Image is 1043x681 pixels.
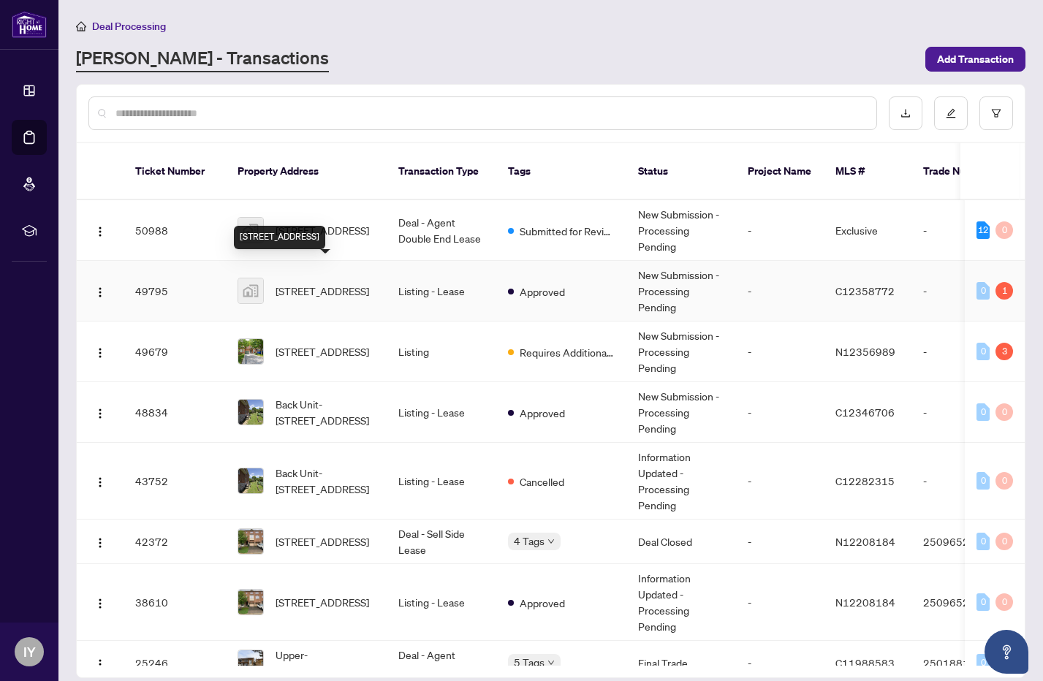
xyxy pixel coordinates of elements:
[124,322,226,382] td: 49679
[124,143,226,200] th: Ticket Number
[124,564,226,641] td: 38610
[976,343,990,360] div: 0
[238,590,263,615] img: thumbnail-img
[835,284,895,297] span: C12358772
[238,529,263,554] img: thumbnail-img
[238,468,263,493] img: thumbnail-img
[736,382,824,443] td: -
[88,279,112,303] button: Logo
[976,533,990,550] div: 0
[835,656,895,669] span: C11988583
[736,261,824,322] td: -
[514,654,545,671] span: 5 Tags
[387,200,496,261] td: Deal - Agent Double End Lease
[995,533,1013,550] div: 0
[94,537,106,549] img: Logo
[736,143,824,200] th: Project Name
[547,659,555,666] span: down
[995,593,1013,611] div: 0
[387,520,496,564] td: Deal - Sell Side Lease
[911,443,1014,520] td: -
[92,20,166,33] span: Deal Processing
[76,21,86,31] span: home
[124,443,226,520] td: 43752
[124,382,226,443] td: 48834
[626,443,736,520] td: Information Updated - Processing Pending
[238,218,263,243] img: thumbnail-img
[736,564,824,641] td: -
[88,469,112,492] button: Logo
[520,473,564,490] span: Cancelled
[238,650,263,675] img: thumbnail-img
[976,221,990,239] div: 12
[387,382,496,443] td: Listing - Lease
[979,96,1013,130] button: filter
[94,476,106,488] img: Logo
[626,520,736,564] td: Deal Closed
[626,322,736,382] td: New Submission - Processing Pending
[94,408,106,419] img: Logo
[626,143,736,200] th: Status
[124,520,226,564] td: 42372
[520,284,565,300] span: Approved
[276,465,375,497] span: Back Unit-[STREET_ADDRESS]
[626,564,736,641] td: Information Updated - Processing Pending
[12,11,47,38] img: logo
[88,651,112,674] button: Logo
[911,261,1014,322] td: -
[995,472,1013,490] div: 0
[276,647,375,679] span: Upper-[STREET_ADDRESS]
[387,143,496,200] th: Transaction Type
[626,261,736,322] td: New Submission - Processing Pending
[736,443,824,520] td: -
[547,538,555,545] span: down
[976,403,990,421] div: 0
[520,595,565,611] span: Approved
[995,221,1013,239] div: 0
[911,200,1014,261] td: -
[736,520,824,564] td: -
[824,143,911,200] th: MLS #
[94,598,106,609] img: Logo
[496,143,626,200] th: Tags
[76,46,329,72] a: [PERSON_NAME] - Transactions
[387,322,496,382] td: Listing
[276,222,369,238] span: [STREET_ADDRESS]
[937,47,1014,71] span: Add Transaction
[911,520,1014,564] td: 2509652
[276,343,369,359] span: [STREET_ADDRESS]
[387,564,496,641] td: Listing - Lease
[520,223,615,239] span: Submitted for Review
[911,322,1014,382] td: -
[88,590,112,614] button: Logo
[835,406,895,419] span: C12346706
[88,530,112,553] button: Logo
[94,286,106,298] img: Logo
[124,200,226,261] td: 50988
[991,108,1001,118] span: filter
[234,226,325,249] div: [STREET_ADDRESS]
[520,405,565,421] span: Approved
[94,347,106,359] img: Logo
[835,596,895,609] span: N12208184
[835,535,895,548] span: N12208184
[985,630,1028,674] button: Open asap
[276,594,369,610] span: [STREET_ADDRESS]
[23,642,36,662] span: IY
[900,108,911,118] span: download
[88,340,112,363] button: Logo
[387,261,496,322] td: Listing - Lease
[995,282,1013,300] div: 1
[835,474,895,487] span: C12282315
[514,533,545,549] span: 4 Tags
[976,593,990,611] div: 0
[976,472,990,490] div: 0
[94,658,106,670] img: Logo
[976,654,990,672] div: 0
[94,226,106,237] img: Logo
[226,143,387,200] th: Property Address
[520,344,615,360] span: Requires Additional Docs
[946,108,956,118] span: edit
[88,400,112,424] button: Logo
[276,283,369,299] span: [STREET_ADDRESS]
